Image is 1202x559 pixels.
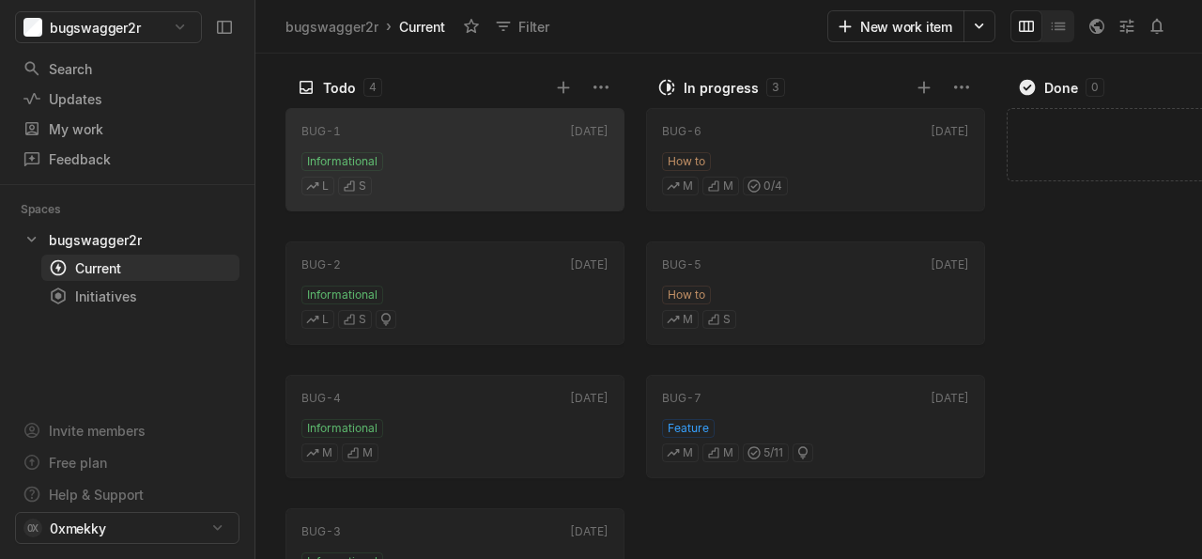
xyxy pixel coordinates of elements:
[285,108,624,211] a: BUG-1[DATE]InformationalLS
[322,311,329,328] span: L
[570,523,609,540] div: [DATE]
[41,255,239,281] a: Current
[41,283,239,309] a: Initiatives
[49,258,232,278] div: Current
[15,115,239,143] a: My work
[486,11,561,41] button: Filter
[15,416,239,444] a: Invite members
[50,18,140,38] span: bugswagger2r
[49,421,146,441] div: Invite members
[931,390,969,407] div: [DATE]
[1010,10,1074,42] div: board and list toggle
[646,108,985,211] a: BUG-6[DATE]How toMM0/4
[359,311,366,328] span: S
[646,102,985,217] div: BUG-6[DATE]How toMM0/4
[662,256,701,273] div: BUG-5
[23,119,232,139] div: My work
[723,178,733,194] span: M
[15,512,239,544] button: 0X0xmekky
[15,85,239,113] a: Updates
[49,485,144,505] div: Help & Support
[646,102,994,559] div: grid
[15,11,202,43] button: bugswagger2r
[285,241,624,345] a: BUG-2[DATE]InformationalLS
[668,420,709,437] span: Feature
[285,369,624,484] div: BUG-4[DATE]InformationalMM
[646,236,985,350] div: BUG-5[DATE]How toMS
[285,17,378,37] div: bugswagger2r
[285,375,624,478] a: BUG-4[DATE]InformationalMM
[50,519,106,538] span: 0xmekky
[395,14,449,39] div: Current
[683,311,693,328] span: M
[21,200,84,219] div: Spaces
[362,444,373,461] span: M
[23,149,232,169] div: Feedback
[285,236,624,350] div: BUG-2[DATE]InformationalLS
[763,178,782,194] span: 0 / 4
[683,444,693,461] span: M
[723,311,731,328] span: S
[307,153,378,170] span: Informational
[646,241,985,345] a: BUG-5[DATE]How toMS
[322,178,329,194] span: L
[662,390,701,407] div: BUG-7
[301,390,341,407] div: BUG-4
[1044,78,1078,98] div: Done
[49,453,107,473] div: Free plan
[23,89,232,109] div: Updates
[301,256,341,273] div: BUG-2
[301,523,341,540] div: BUG-3
[307,420,378,437] span: Informational
[931,123,969,140] div: [DATE]
[684,78,759,98] div: In progress
[322,444,332,461] span: M
[359,178,366,194] span: S
[931,256,969,273] div: [DATE]
[301,177,334,195] button: L
[27,519,39,537] span: 0X
[15,226,239,253] a: bugswagger2r
[49,230,142,250] div: bugswagger2r
[570,123,609,140] div: [DATE]
[15,54,239,83] a: Search
[646,375,985,478] a: BUG-7[DATE]FeatureMM5/11
[827,10,964,42] button: New work item
[15,145,239,173] a: Feedback
[301,123,341,140] div: BUG-1
[386,17,392,36] div: ›
[363,78,382,97] div: 4
[285,102,633,559] div: grid
[1042,10,1074,42] button: Change to mode list_view
[1086,78,1104,97] div: 0
[766,78,785,97] div: 3
[668,153,705,170] span: How to
[570,256,609,273] div: [DATE]
[338,177,372,195] button: S
[23,59,232,79] div: Search
[683,178,693,194] span: M
[668,287,705,303] span: How to
[646,369,985,484] div: BUG-7[DATE]FeatureMM5/11
[662,123,701,140] div: BUG-6
[15,448,239,476] a: Free plan
[723,444,733,461] span: M
[1010,10,1042,42] button: Change to mode board_view
[282,14,382,39] a: bugswagger2r
[49,287,232,306] div: Initiatives
[763,444,783,461] span: 5 / 11
[570,390,609,407] div: [DATE]
[307,287,378,303] span: Informational
[285,102,624,217] div: BUG-1[DATE]InformationalLS
[323,78,356,98] div: Todo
